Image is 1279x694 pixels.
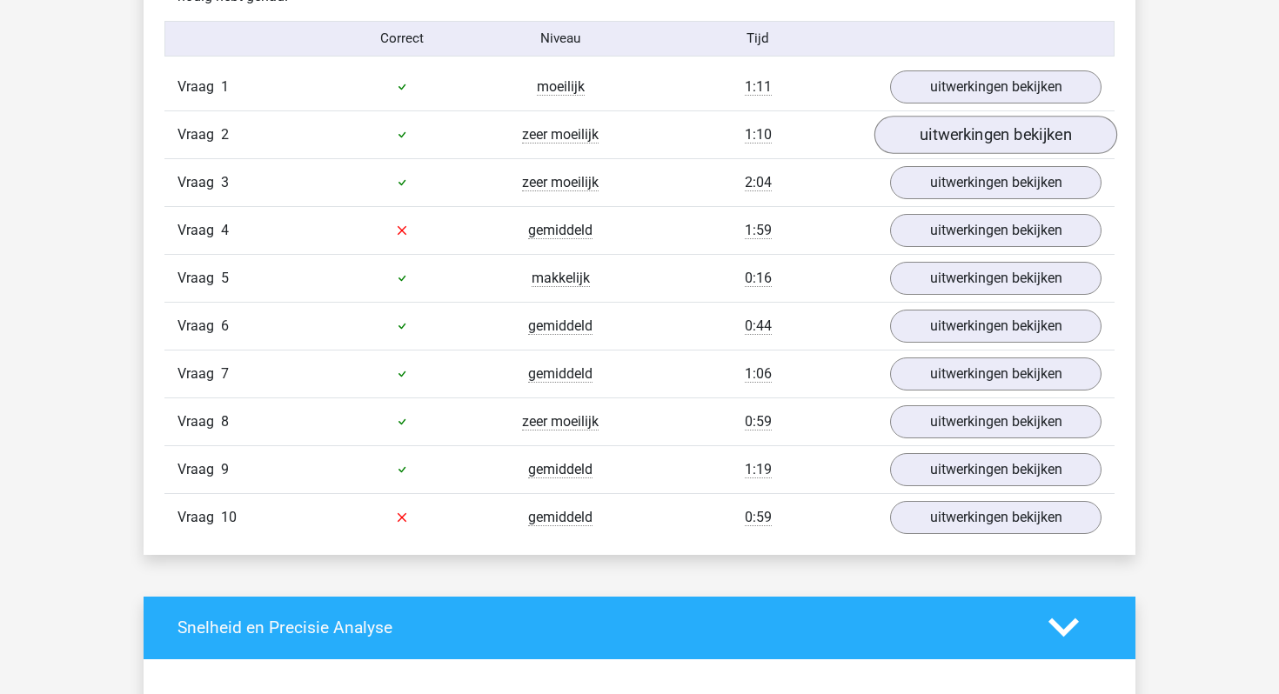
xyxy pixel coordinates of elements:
span: 3 [221,174,229,190]
span: Vraag [177,172,221,193]
a: uitwerkingen bekijken [890,310,1102,343]
a: uitwerkingen bekijken [874,116,1117,154]
a: uitwerkingen bekijken [890,453,1102,486]
span: 5 [221,270,229,286]
span: 0:59 [745,509,772,526]
span: 1:06 [745,365,772,383]
h4: Snelheid en Precisie Analyse [177,617,1022,637]
div: Niveau [481,29,639,49]
span: Vraag [177,507,221,528]
span: Vraag [177,316,221,337]
span: moeilijk [537,78,585,96]
span: gemiddeld [528,317,593,335]
span: 1 [221,78,229,95]
a: uitwerkingen bekijken [890,262,1102,295]
span: 4 [221,222,229,238]
span: 8 [221,413,229,430]
span: zeer moeilijk [522,413,599,430]
span: Vraag [177,124,221,145]
span: Vraag [177,411,221,432]
span: gemiddeld [528,365,593,383]
span: 9 [221,461,229,477]
span: 2 [221,126,229,143]
a: uitwerkingen bekijken [890,501,1102,534]
a: uitwerkingen bekijken [890,70,1102,103]
span: 0:44 [745,317,772,335]
span: 1:19 [745,461,772,478]
div: Tijd [639,29,877,49]
span: 6 [221,317,229,334]
span: 1:10 [745,126,772,143]
span: 10 [221,509,237,525]
a: uitwerkingen bekijken [890,357,1102,390]
span: 0:59 [745,413,772,430]
span: zeer moeilijk [522,174,599,191]
span: Vraag [177,77,221,97]
span: 1:59 [745,222,772,239]
span: gemiddeld [528,222,593,239]
div: Correct [324,29,482,49]
span: 1:11 [745,78,772,96]
span: 7 [221,365,229,382]
span: zeer moeilijk [522,126,599,143]
span: makkelijk [532,270,590,287]
a: uitwerkingen bekijken [890,405,1102,438]
span: Vraag [177,220,221,241]
a: uitwerkingen bekijken [890,214,1102,247]
a: uitwerkingen bekijken [890,166,1102,199]
span: 0:16 [745,270,772,287]
span: gemiddeld [528,509,593,526]
span: Vraag [177,364,221,384]
span: Vraag [177,459,221,480]
span: Vraag [177,268,221,289]
span: 2:04 [745,174,772,191]
span: gemiddeld [528,461,593,478]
